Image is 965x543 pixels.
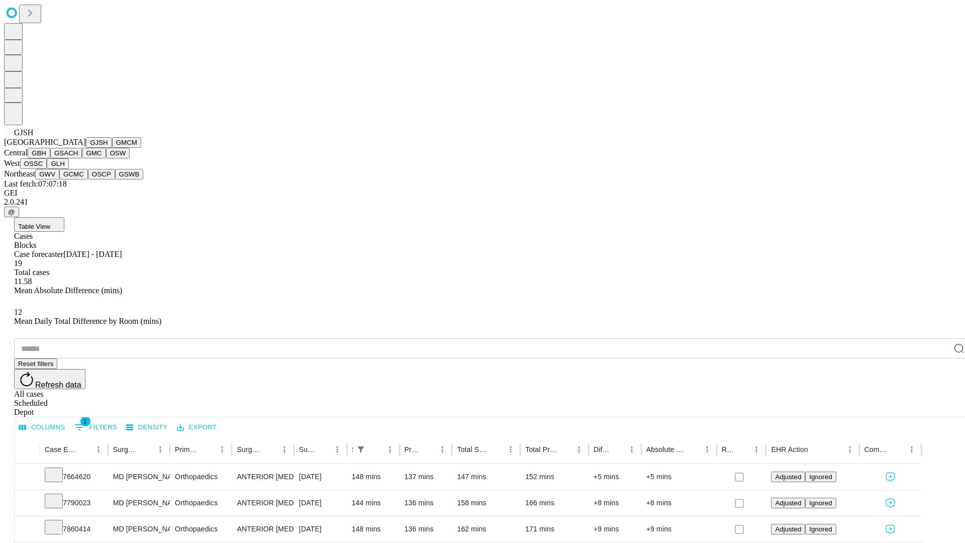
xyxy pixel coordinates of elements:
[72,419,120,435] button: Show filters
[201,442,215,457] button: Sort
[14,369,85,389] button: Refresh data
[611,442,625,457] button: Sort
[421,442,435,457] button: Sort
[572,442,586,457] button: Menu
[775,499,801,507] span: Adjusted
[18,223,50,230] span: Table View
[525,464,584,490] div: 152 mins
[175,516,227,542] div: Orthopaedics
[91,442,106,457] button: Menu
[457,490,515,516] div: 158 mins
[45,464,103,490] div: 7664620
[14,259,22,267] span: 19
[525,516,584,542] div: 171 mins
[20,495,35,512] button: Expand
[735,442,749,457] button: Sort
[113,445,138,454] div: Surgeon Name
[805,524,836,534] button: Ignored
[905,442,919,457] button: Menu
[771,498,805,508] button: Adjusted
[558,442,572,457] button: Sort
[124,420,170,435] button: Density
[457,445,489,454] div: Total Scheduled Duration
[843,442,857,457] button: Menu
[14,217,64,232] button: Table View
[80,416,90,426] span: 1
[139,442,153,457] button: Sort
[175,490,227,516] div: Orthopaedics
[805,472,836,482] button: Ignored
[352,490,395,516] div: 144 mins
[14,277,32,286] span: 11.58
[686,442,700,457] button: Sort
[457,464,515,490] div: 147 mins
[50,148,82,158] button: GSACH
[354,442,368,457] button: Show filters
[112,137,141,148] button: GMCM
[59,169,88,179] button: GCMC
[594,464,636,490] div: +5 mins
[352,516,395,542] div: 148 mins
[299,464,342,490] div: [DATE]
[646,464,712,490] div: +5 mins
[354,442,368,457] div: 1 active filter
[8,208,15,216] span: @
[20,469,35,486] button: Expand
[106,148,130,158] button: OSW
[4,169,35,178] span: Northeast
[20,158,47,169] button: OSSC
[809,525,832,533] span: Ignored
[405,516,447,542] div: 136 mins
[805,498,836,508] button: Ignored
[299,516,342,542] div: [DATE]
[237,464,288,490] div: ANTERIOR [MEDICAL_DATA] TOTAL HIP
[35,381,81,389] span: Refresh data
[771,472,805,482] button: Adjusted
[383,442,397,457] button: Menu
[263,442,277,457] button: Sort
[771,524,805,534] button: Adjusted
[352,464,395,490] div: 148 mins
[594,445,610,454] div: Difference
[4,179,67,188] span: Last fetch: 07:07:18
[504,442,518,457] button: Menu
[115,169,144,179] button: GSWB
[113,516,165,542] div: MD [PERSON_NAME] [PERSON_NAME]
[809,473,832,481] span: Ignored
[45,490,103,516] div: 7790023
[809,499,832,507] span: Ignored
[63,250,122,258] span: [DATE] - [DATE]
[17,420,68,435] button: Select columns
[88,169,115,179] button: OSCP
[352,445,353,454] div: Scheduled In Room Duration
[47,158,68,169] button: GLH
[20,521,35,538] button: Expand
[153,442,167,457] button: Menu
[113,490,165,516] div: MD [PERSON_NAME] [PERSON_NAME]
[14,317,161,325] span: Mean Daily Total Difference by Room (mins)
[594,490,636,516] div: +8 mins
[700,442,714,457] button: Menu
[113,464,165,490] div: MD [PERSON_NAME] [PERSON_NAME]
[4,148,28,157] span: Central
[4,189,961,198] div: GEI
[175,445,200,454] div: Primary Service
[45,445,76,454] div: Case Epic Id
[316,442,330,457] button: Sort
[4,138,86,146] span: [GEOGRAPHIC_DATA]
[809,442,823,457] button: Sort
[405,445,421,454] div: Predicted In Room Duration
[14,358,57,369] button: Reset filters
[4,198,961,207] div: 2.0.241
[525,445,557,454] div: Total Predicted Duration
[771,445,808,454] div: EHR Action
[18,360,53,368] span: Reset filters
[775,473,801,481] span: Adjusted
[625,442,639,457] button: Menu
[277,442,292,457] button: Menu
[330,442,344,457] button: Menu
[646,516,712,542] div: +9 mins
[45,516,103,542] div: 7860414
[457,516,515,542] div: 162 mins
[237,490,288,516] div: ANTERIOR [MEDICAL_DATA] TOTAL HIP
